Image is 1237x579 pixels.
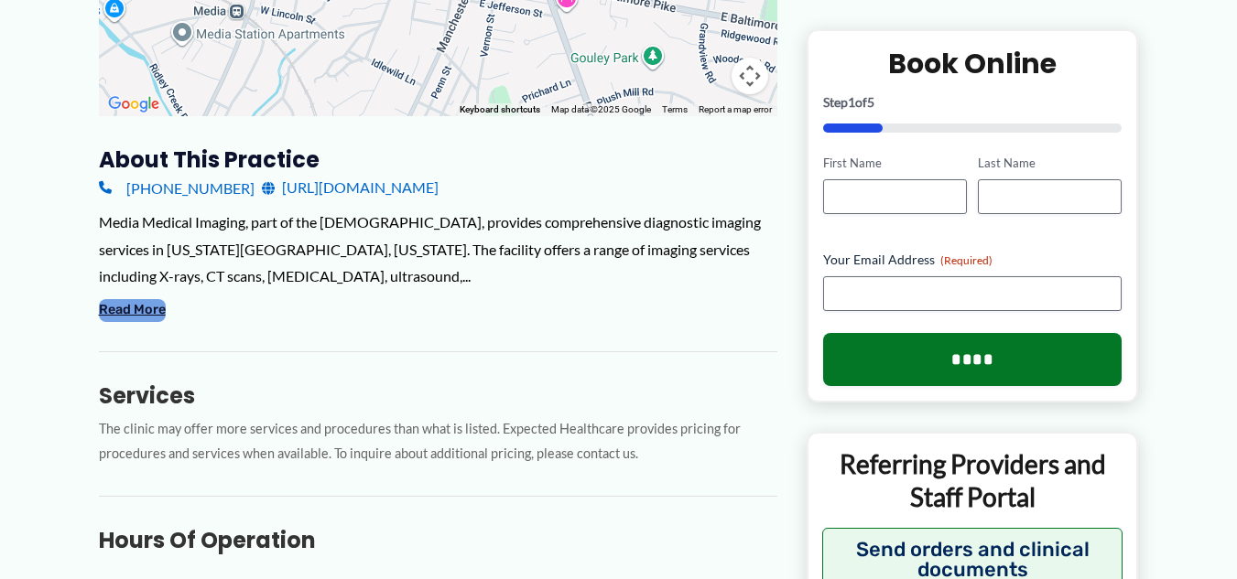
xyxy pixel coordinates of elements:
h3: About this practice [99,145,777,174]
h3: Hours of Operation [99,526,777,554]
button: Map camera controls [732,58,768,94]
span: 1 [848,94,855,110]
p: Step of [823,96,1123,109]
a: Terms (opens in new tab) [662,104,688,114]
h3: Services [99,381,777,410]
a: [PHONE_NUMBER] [99,174,255,201]
p: The clinic may offer more services and procedures than what is listed. Expected Healthcare provid... [99,417,777,466]
img: Google [103,92,164,116]
span: (Required) [940,253,993,267]
span: 5 [867,94,874,110]
h2: Book Online [823,46,1123,81]
a: Report a map error [699,104,772,114]
div: Media Medical Imaging, part of the [DEMOGRAPHIC_DATA], provides comprehensive diagnostic imaging ... [99,209,777,290]
label: Your Email Address [823,251,1123,269]
a: Open this area in Google Maps (opens a new window) [103,92,164,116]
a: [URL][DOMAIN_NAME] [262,174,439,201]
button: Read More [99,299,166,321]
label: Last Name [978,155,1122,172]
label: First Name [823,155,967,172]
p: Referring Providers and Staff Portal [822,447,1123,514]
span: Map data ©2025 Google [551,104,651,114]
button: Keyboard shortcuts [460,103,540,116]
